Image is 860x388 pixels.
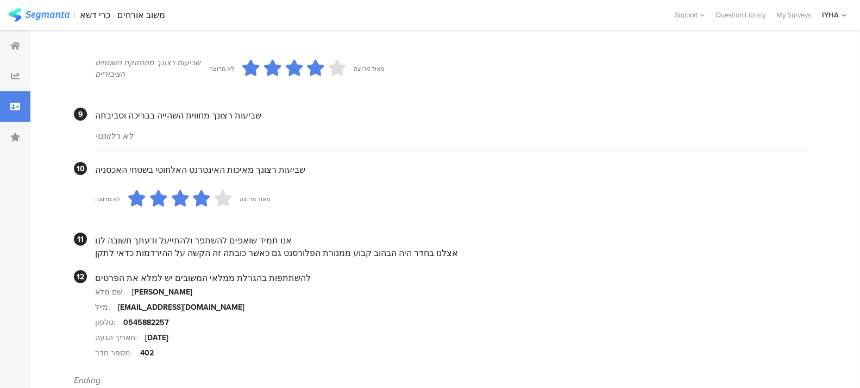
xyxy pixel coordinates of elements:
[822,10,839,20] div: IYHA
[674,7,705,23] div: Support
[74,108,87,121] div: 9
[95,302,118,313] div: מייל:
[95,109,808,122] div: שביעות רצונך מחווית השהייה בבריכה וסביבתה
[95,195,120,203] div: לא מרוצה
[240,195,270,203] div: מאוד מרוצה
[771,10,817,20] a: My Surveys
[95,57,209,80] div: שביעות רצונך מתחזוקת השטחים הציבוריים
[95,286,132,298] div: שם מלא:
[8,8,70,22] img: segmanta logo
[95,332,145,343] div: תאריך הגעה:
[74,233,87,246] div: 11
[354,64,384,73] div: מאוד מרוצה
[95,347,140,359] div: מספר חדר:
[95,164,808,176] div: שביעות רצונך מאיכות האינטרנט האלחוטי בשטחי האכסניה
[95,317,123,328] div: טלפון:
[95,130,808,142] div: לא רלוונטי
[132,286,192,298] div: [PERSON_NAME]
[95,234,808,247] div: אנו תמיד שואפים להשתפר ולהתייעל ודעתך חשובה לנו
[209,64,234,73] div: לא מרוצה
[74,270,87,283] div: 12
[95,272,808,284] div: להשתתפות בהגרלת ממלאי המשובים יש למלא את הפרטים
[74,9,76,21] div: |
[710,10,771,20] a: Question Library
[123,317,169,328] div: 0545882257
[80,10,165,20] div: משוב אורחים - כרי דשא
[140,347,154,359] div: 402
[95,247,808,259] div: אצלנו בחדר היה הבהוב קבוע ממנורת הפלורסנט גם כאשר כובתה זה הקשה על ההירדמות כדאי לתקן
[145,332,168,343] div: [DATE]
[74,374,808,386] div: Ending
[118,302,244,313] div: [EMAIL_ADDRESS][DOMAIN_NAME]
[74,162,87,175] div: 10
